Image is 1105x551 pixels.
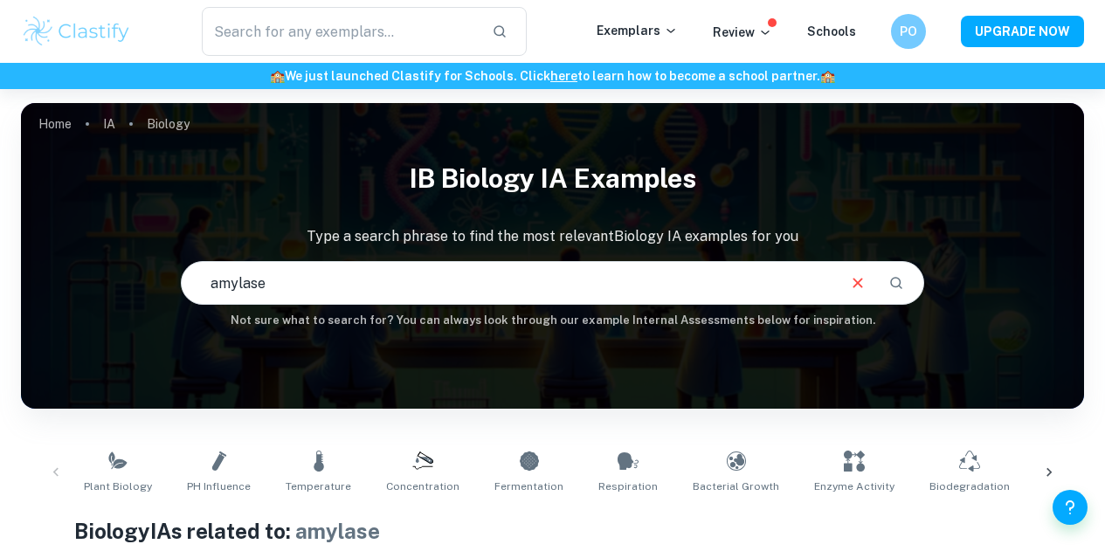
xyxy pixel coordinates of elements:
a: Home [38,112,72,136]
h1: IB Biology IA examples [21,152,1084,205]
span: Biodegradation [929,479,1010,494]
span: 🏫 [820,69,835,83]
h6: Not sure what to search for? You can always look through our example Internal Assessments below f... [21,312,1084,329]
h6: PO [899,22,919,41]
input: Search for any exemplars... [202,7,478,56]
span: Fermentation [494,479,563,494]
p: Type a search phrase to find the most relevant Biology IA examples for you [21,226,1084,247]
button: UPGRADE NOW [961,16,1084,47]
span: Concentration [386,479,459,494]
a: here [550,69,577,83]
h6: We just launched Clastify for Schools. Click to learn how to become a school partner. [3,66,1102,86]
img: Clastify logo [21,14,132,49]
span: pH Influence [187,479,251,494]
span: 🏫 [270,69,285,83]
a: Schools [807,24,856,38]
span: Temperature [286,479,351,494]
p: Review [713,23,772,42]
span: amylase [295,519,380,543]
a: IA [103,112,115,136]
span: Enzyme Activity [814,479,894,494]
button: PO [891,14,926,49]
button: Help and Feedback [1053,490,1088,525]
span: Respiration [598,479,658,494]
button: Search [881,268,911,298]
h1: Biology IAs related to: [74,515,1031,547]
input: E.g. photosynthesis, coffee and protein, HDI and diabetes... [182,258,835,307]
span: Bacterial Growth [693,479,779,494]
p: Exemplars [597,21,678,40]
p: Biology [147,114,190,134]
span: Plant Biology [84,479,152,494]
button: Clear [841,266,874,300]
